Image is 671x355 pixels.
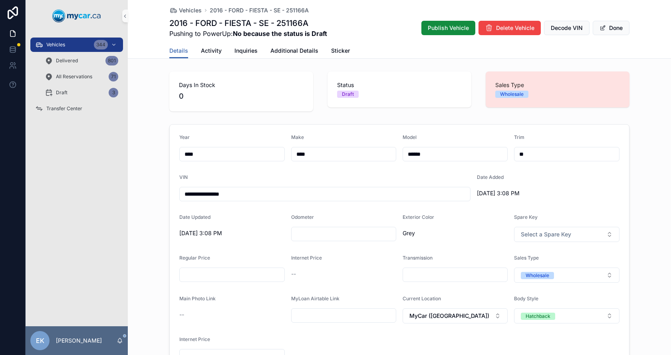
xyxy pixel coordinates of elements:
span: Additional Details [270,47,318,55]
span: Date Added [477,174,504,180]
span: Spare Key [514,214,538,220]
span: Current Location [403,296,441,301]
a: All Reservations71 [40,69,123,84]
div: scrollable content [26,32,128,126]
span: Select a Spare Key [521,230,571,238]
div: 3 [109,88,118,97]
span: MyLoan Airtable Link [291,296,339,301]
span: Delete Vehicle [496,24,534,32]
div: Wholesale [526,272,549,279]
span: Regular Price [179,255,210,261]
span: Decode VIN [551,24,583,32]
span: Delivered [56,58,78,64]
span: Sticker [331,47,350,55]
button: Select Button [514,308,619,323]
a: Transfer Center [30,101,123,116]
span: Odometer [291,214,314,220]
span: -- [291,270,296,278]
span: 0 [179,91,304,102]
span: Vehicles [179,6,202,14]
span: EK [36,336,44,345]
a: Vehicles344 [30,38,123,52]
a: Delivered801 [40,54,123,68]
button: Delete Vehicle [478,21,541,35]
span: Sales Type [495,81,620,89]
span: Body Style [514,296,538,301]
span: Status [337,81,462,89]
div: Wholesale [500,91,524,98]
div: Hatchback [526,313,550,320]
div: 71 [109,72,118,81]
button: Select Button [514,227,619,242]
span: Year [179,134,190,140]
img: App logo [52,10,101,22]
a: Additional Details [270,44,318,59]
span: Grey [403,229,508,237]
span: Transfer Center [46,105,82,112]
span: Transmission [403,255,433,261]
span: Date Updated [179,214,210,220]
div: Draft [342,91,354,98]
span: [DATE] 3:08 PM [179,229,285,237]
span: Draft [56,89,67,96]
span: MyCar ([GEOGRAPHIC_DATA]) [409,312,489,320]
span: Internet Price [179,336,210,342]
span: Main Photo Link [179,296,216,301]
a: 2016 - FORD - FIESTA - SE - 251166A [210,6,309,14]
span: All Reservations [56,73,92,80]
p: [PERSON_NAME] [56,337,102,345]
span: Make [291,134,304,140]
a: Details [169,44,188,59]
span: Exterior Color [403,214,434,220]
a: Inquiries [234,44,258,59]
span: Activity [201,47,222,55]
span: Vehicles [46,42,65,48]
span: Days In Stock [179,81,304,89]
span: Internet Price [291,255,322,261]
span: Sales Type [514,255,539,261]
span: Details [169,47,188,55]
a: Activity [201,44,222,59]
strong: No because the status is Draft [233,30,327,38]
a: Draft3 [40,85,123,100]
span: [DATE] 3:08 PM [477,189,582,197]
span: Model [403,134,417,140]
div: 801 [105,56,118,65]
div: 344 [94,40,108,50]
span: VIN [179,174,188,180]
button: Publish Vehicle [421,21,475,35]
button: Decode VIN [544,21,590,35]
span: Inquiries [234,47,258,55]
button: Select Button [403,308,508,323]
h1: 2016 - FORD - FIESTA - SE - 251166A [169,18,327,29]
button: Done [593,21,629,35]
button: Select Button [514,268,619,283]
a: Sticker [331,44,350,59]
span: Publish Vehicle [428,24,469,32]
span: Pushing to PowerUp: [169,29,327,38]
span: Trim [514,134,524,140]
span: -- [179,311,184,319]
a: Vehicles [169,6,202,14]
